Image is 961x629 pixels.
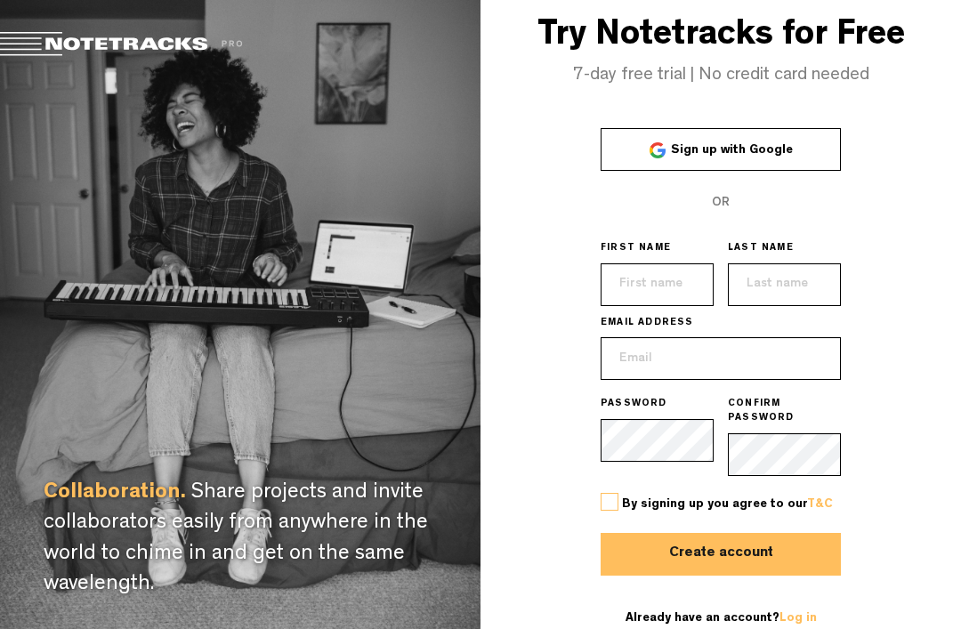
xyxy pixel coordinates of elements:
[671,144,793,157] span: Sign up with Google
[728,263,841,306] input: Last name
[44,483,428,596] span: Share projects and invite collaborators easily from anywhere in the world to chime in and get on ...
[480,66,961,85] h4: 7-day free trial | No credit card needed
[807,498,833,511] a: T&C
[779,612,817,625] a: Log in
[622,498,833,511] span: By signing up you agree to our
[728,398,841,425] span: CONFIRM PASSWORD
[601,533,841,576] button: Create account
[601,242,671,256] span: FIRST NAME
[480,18,961,57] h3: Try Notetracks for Free
[601,398,667,412] span: PASSWORD
[44,483,186,504] span: Collaboration.
[712,197,730,209] span: OR
[601,263,714,306] input: First name
[601,317,694,331] span: EMAIL ADDRESS
[626,612,817,625] span: Already have an account?
[728,242,794,256] span: LAST NAME
[601,337,841,380] input: Email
